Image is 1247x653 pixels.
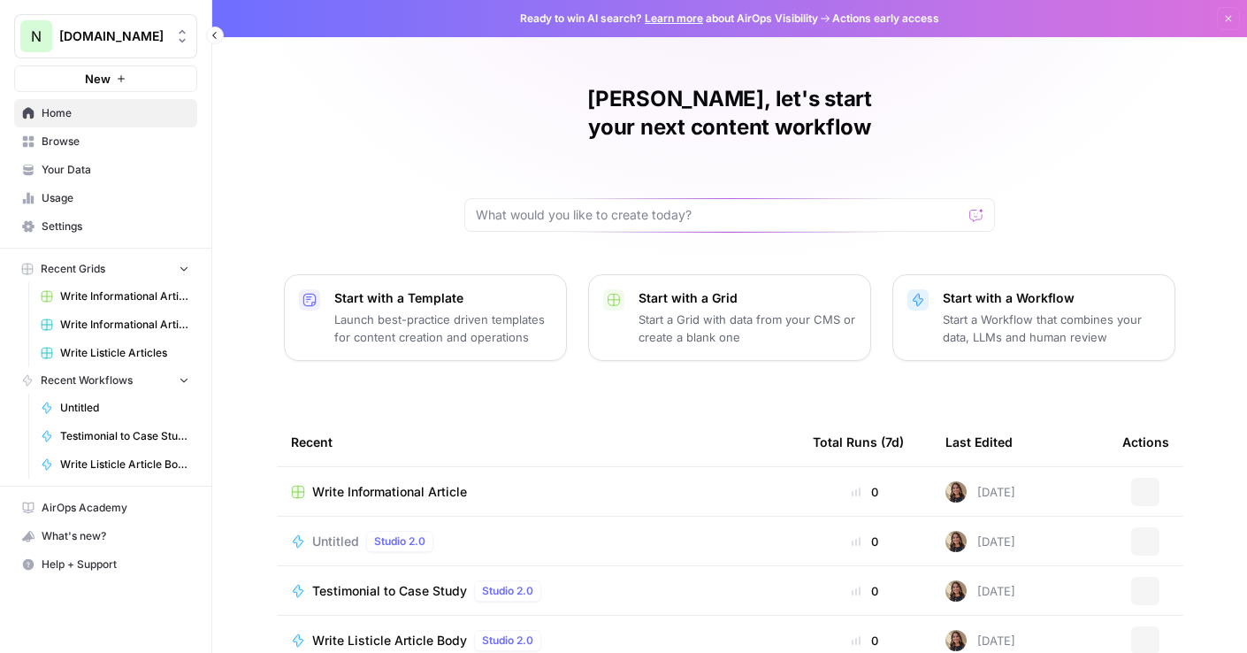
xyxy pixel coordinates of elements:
[334,311,552,346] p: Launch best-practice driven templates for content creation and operations
[33,311,197,339] a: Write Informational Articles
[813,533,917,550] div: 0
[33,394,197,422] a: Untitled
[59,27,166,45] span: [DOMAIN_NAME]
[291,483,784,501] a: Write Informational Article
[639,289,856,307] p: Start with a Grid
[14,522,197,550] button: What's new?
[42,190,189,206] span: Usage
[945,580,1015,602] div: [DATE]
[945,481,1015,503] div: [DATE]
[60,317,189,333] span: Write Informational Articles
[41,261,105,277] span: Recent Grids
[291,531,784,552] a: UntitledStudio 2.0
[374,534,425,549] span: Studio 2.0
[14,127,197,156] a: Browse
[334,289,552,307] p: Start with a Template
[645,12,703,25] a: Learn more
[476,206,962,224] input: What would you like to create today?
[832,11,939,27] span: Actions early access
[892,274,1175,361] button: Start with a WorkflowStart a Workflow that combines your data, LLMs and human review
[14,494,197,522] a: AirOps Academy
[33,339,197,367] a: Write Listicle Articles
[312,483,467,501] span: Write Informational Article
[60,457,189,472] span: Write Listicle Article Body
[813,632,917,649] div: 0
[14,550,197,579] button: Help + Support
[14,212,197,241] a: Settings
[14,99,197,127] a: Home
[42,557,189,572] span: Help + Support
[85,70,111,88] span: New
[945,630,967,651] img: 1w79gfes6xrda0ho866102dvq0t8
[813,582,917,600] div: 0
[943,289,1160,307] p: Start with a Workflow
[60,428,189,444] span: Testimonial to Case Study
[14,65,197,92] button: New
[31,26,42,47] span: N
[33,450,197,479] a: Write Listicle Article Body
[14,184,197,212] a: Usage
[943,311,1160,346] p: Start a Workflow that combines your data, LLMs and human review
[14,156,197,184] a: Your Data
[291,580,784,602] a: Testimonial to Case StudyStudio 2.0
[520,11,818,27] span: Ready to win AI search? about AirOps Visibility
[945,418,1013,466] div: Last Edited
[482,633,533,649] span: Studio 2.0
[60,288,189,304] span: Write Informational Article
[284,274,567,361] button: Start with a TemplateLaunch best-practice driven templates for content creation and operations
[482,583,533,599] span: Studio 2.0
[291,418,784,466] div: Recent
[291,630,784,651] a: Write Listicle Article BodyStudio 2.0
[588,274,871,361] button: Start with a GridStart a Grid with data from your CMS or create a blank one
[945,531,1015,552] div: [DATE]
[33,282,197,311] a: Write Informational Article
[945,531,967,552] img: 1w79gfes6xrda0ho866102dvq0t8
[14,256,197,282] button: Recent Grids
[42,105,189,121] span: Home
[15,523,196,549] div: What's new?
[42,500,189,516] span: AirOps Academy
[33,422,197,450] a: Testimonial to Case Study
[60,345,189,361] span: Write Listicle Articles
[312,582,467,600] span: Testimonial to Case Study
[14,14,197,58] button: Workspace: North.Cloud
[14,367,197,394] button: Recent Workflows
[42,219,189,234] span: Settings
[464,85,995,142] h1: [PERSON_NAME], let's start your next content workflow
[60,400,189,416] span: Untitled
[945,580,967,602] img: 1w79gfes6xrda0ho866102dvq0t8
[42,162,189,178] span: Your Data
[945,481,967,503] img: 1w79gfes6xrda0ho866102dvq0t8
[312,632,467,649] span: Write Listicle Article Body
[42,134,189,150] span: Browse
[813,483,917,501] div: 0
[813,418,904,466] div: Total Runs (7d)
[1122,418,1169,466] div: Actions
[41,373,133,388] span: Recent Workflows
[312,533,359,550] span: Untitled
[639,311,856,346] p: Start a Grid with data from your CMS or create a blank one
[945,630,1015,651] div: [DATE]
